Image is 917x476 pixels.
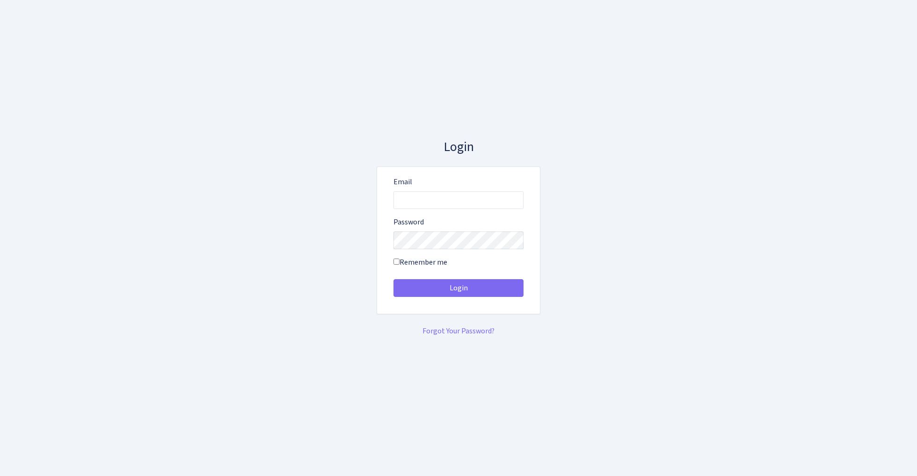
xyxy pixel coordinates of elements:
[422,326,495,336] a: Forgot Your Password?
[393,176,412,188] label: Email
[377,139,540,155] h3: Login
[393,259,400,265] input: Remember me
[393,257,447,268] label: Remember me
[393,216,424,228] label: Password
[393,279,524,297] button: Login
